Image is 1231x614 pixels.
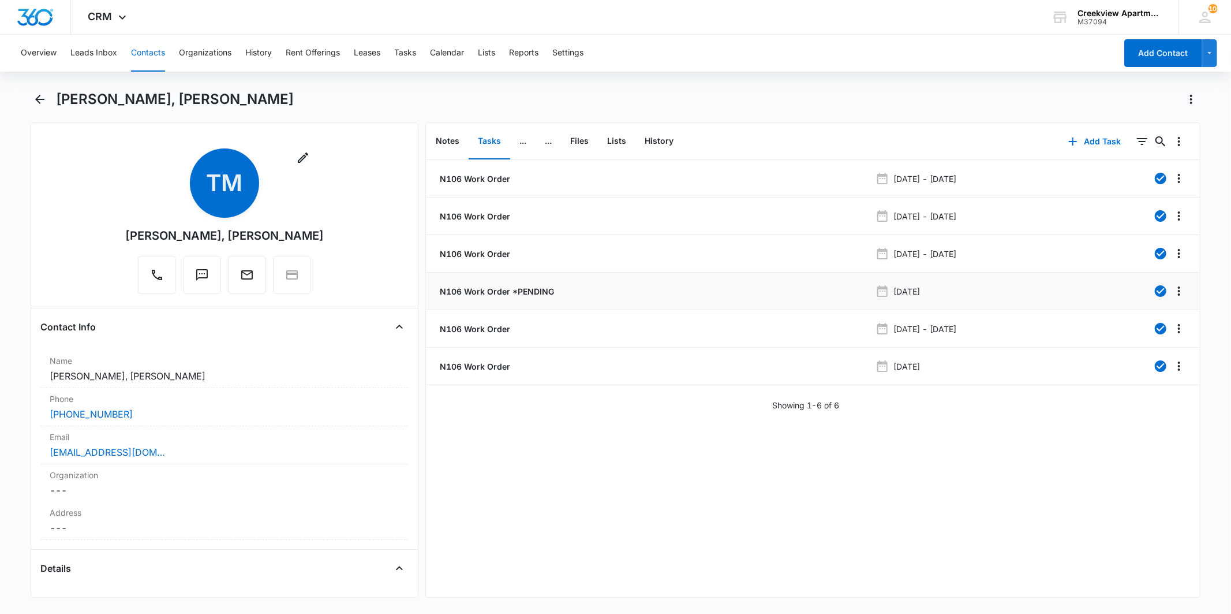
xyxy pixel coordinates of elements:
[40,350,408,388] div: Name[PERSON_NAME], [PERSON_NAME]
[50,407,133,421] a: [PHONE_NUMBER]
[40,426,408,464] div: Email[EMAIL_ADDRESS][DOMAIN_NAME]
[50,393,399,405] label: Phone
[1182,90,1200,109] button: Actions
[50,369,399,383] dd: [PERSON_NAME], [PERSON_NAME]
[138,274,176,284] a: Call
[50,596,399,608] label: Source
[437,323,510,335] a: N106 Work Order
[1170,282,1188,300] button: Overflow Menu
[1170,244,1188,263] button: Overflow Menu
[394,35,416,72] button: Tasks
[1057,128,1133,155] button: Add Task
[40,561,71,575] h4: Details
[40,388,408,426] div: Phone[PHONE_NUMBER]
[21,35,57,72] button: Overview
[1124,39,1202,67] button: Add Contact
[1170,207,1188,225] button: Overflow Menu
[437,173,510,185] a: N106 Work Order
[50,469,399,481] label: Organization
[179,35,231,72] button: Organizations
[228,256,266,294] button: Email
[1208,4,1218,13] div: notifications count
[894,210,957,222] p: [DATE] - [DATE]
[190,148,259,218] span: TM
[88,10,113,23] span: CRM
[894,285,921,297] p: [DATE]
[40,320,96,334] h4: Contact Info
[1077,9,1162,18] div: account name
[894,248,957,260] p: [DATE] - [DATE]
[894,323,957,335] p: [DATE] - [DATE]
[635,124,683,159] button: History
[40,464,408,502] div: Organization---
[50,431,399,443] label: Email
[183,256,221,294] button: Text
[31,90,48,109] button: Back
[50,355,399,367] label: Name
[510,124,536,159] button: ...
[390,318,409,336] button: Close
[437,210,510,222] a: N106 Work Order
[50,483,399,497] dd: ---
[772,399,840,411] p: Showing 1-6 of 6
[245,35,272,72] button: History
[40,502,408,540] div: Address---
[50,445,165,459] a: [EMAIL_ADDRESS][DOMAIN_NAME]
[138,256,176,294] button: Call
[478,35,495,72] button: Lists
[50,521,399,535] dd: ---
[50,507,399,519] label: Address
[70,35,117,72] button: Leads Inbox
[131,35,165,72] button: Contacts
[1170,357,1188,375] button: Overflow Menu
[125,227,324,244] div: [PERSON_NAME], [PERSON_NAME]
[437,285,554,297] a: N106 Work Order *PENDING
[430,35,464,72] button: Calendar
[561,124,598,159] button: Files
[598,124,635,159] button: Lists
[509,35,538,72] button: Reports
[536,124,561,159] button: ...
[437,248,510,260] a: N106 Work Order
[469,124,510,159] button: Tasks
[286,35,340,72] button: Rent Offerings
[552,35,583,72] button: Settings
[1151,132,1170,151] button: Search...
[183,274,221,284] a: Text
[426,124,469,159] button: Notes
[1077,18,1162,26] div: account id
[1170,132,1188,151] button: Overflow Menu
[894,173,957,185] p: [DATE] - [DATE]
[894,360,921,373] p: [DATE]
[437,360,510,373] a: N106 Work Order
[56,91,294,108] h1: [PERSON_NAME], [PERSON_NAME]
[228,274,266,284] a: Email
[1170,169,1188,188] button: Overflow Menu
[1170,319,1188,338] button: Overflow Menu
[1133,132,1151,151] button: Filters
[1208,4,1218,13] span: 105
[390,559,409,578] button: Close
[354,35,380,72] button: Leases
